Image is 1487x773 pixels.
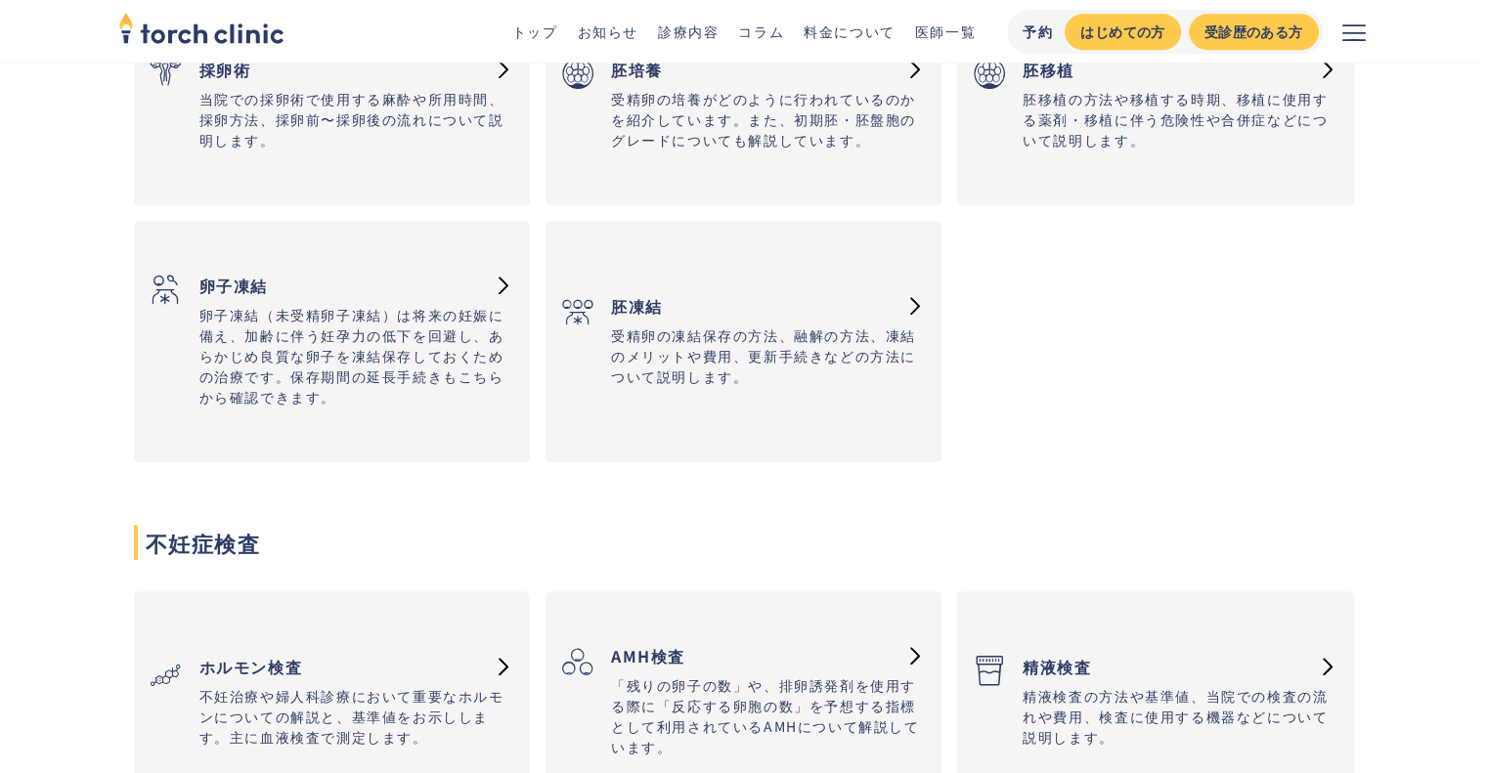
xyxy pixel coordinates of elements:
h3: ホルモン検査 [199,647,483,686]
a: 胚移植胚移植の方法や移植する時期、移植に使用する薬剤・移植に伴う危険性や合併症などについて説明します。 [957,34,1353,176]
div: 受診歴のある方 [1204,21,1303,42]
a: 料金について [804,21,896,41]
a: ホルモン検査不妊治療や婦人科診療において重要なホルモンについての解説と、基準値をお示しします。主に血液検査で測定します。 [134,631,530,773]
div: 予約 [1023,21,1053,42]
h3: AMH検査 [611,636,895,675]
a: トップ [512,21,558,41]
h3: 卵子凍結 [199,266,483,305]
a: home [118,14,284,49]
p: 受精卵の培養がどのように行われているのかを紹介しています。また、初期胚・胚盤胞のグレードについても解説しています。 [611,89,926,150]
a: はじめての方 [1065,14,1180,50]
a: 受診歴のある方 [1189,14,1319,50]
a: 胚凍結受精卵の凍結保存の方法、融解の方法、凍結のメリットや費用、更新手続きなどの方法について説明します。 [546,271,941,412]
a: 診療内容 [658,21,719,41]
p: 胚移植の方法や移植する時期、移植に使用する薬剤・移植に伴う危険性や合併症などについて説明します。 [1023,89,1337,150]
a: 医師一覧 [915,21,976,41]
h3: 精液検査 [1023,647,1306,686]
div: はじめての方 [1080,21,1164,42]
p: 精液検査の方法や基準値、当院での検査の流れや費用、検査に使用する機器などについて説明します。 [1023,686,1337,748]
h3: 胚移植 [1023,50,1306,89]
h3: 採卵術 [199,50,483,89]
p: 「残りの卵子の数」や、排卵誘発剤を使用する際に「反応する卵胞の数」を予想する指標として利用されているAMHについて解説しています。 [611,675,926,757]
img: torch clinic [118,6,284,49]
a: お知らせ [577,21,637,41]
a: 胚培養受精卵の培養がどのように行われているのかを紹介しています。また、初期胚・胚盤胞のグレードについても解説しています。 [546,34,941,176]
a: 精液検査精液検査の方法や基準値、当院での検査の流れや費用、検査に使用する機器などについて説明します。 [957,631,1353,773]
h3: 胚凍結 [611,286,895,325]
p: 卵子凍結（未受精卵子凍結）は将来の妊娠に備え、加齢に伴う妊孕力の低下を回避し、あらかじめ良質な卵子を凍結保存しておくための治療です。保存期間の延長手続きもこちらから確認できます。 [199,305,514,408]
p: 当院での採卵術で使用する麻酔や所用時間、採卵方法、採卵前〜採卵後の流れについて説明します。 [199,89,514,150]
h2: 不妊症検査 [134,525,1354,560]
a: 採卵術当院での採卵術で使用する麻酔や所用時間、採卵方法、採卵前〜採卵後の流れについて説明します。 [134,34,530,176]
p: 不妊治療や婦人科診療において重要なホルモンについての解説と、基準値をお示しします。主に血液検査で測定します。 [199,686,514,748]
a: 卵子凍結卵子凍結（未受精卵子凍結）は将来の妊娠に備え、加齢に伴う妊孕力の低下を回避し、あらかじめ良質な卵子を凍結保存しておくための治療です。保存期間の延長手続きもこちらから確認できます。 [134,250,530,433]
h3: 胚培養 [611,50,895,89]
a: コラム [738,21,784,41]
p: 受精卵の凍結保存の方法、融解の方法、凍結のメリットや費用、更新手続きなどの方法について説明します。 [611,325,926,387]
